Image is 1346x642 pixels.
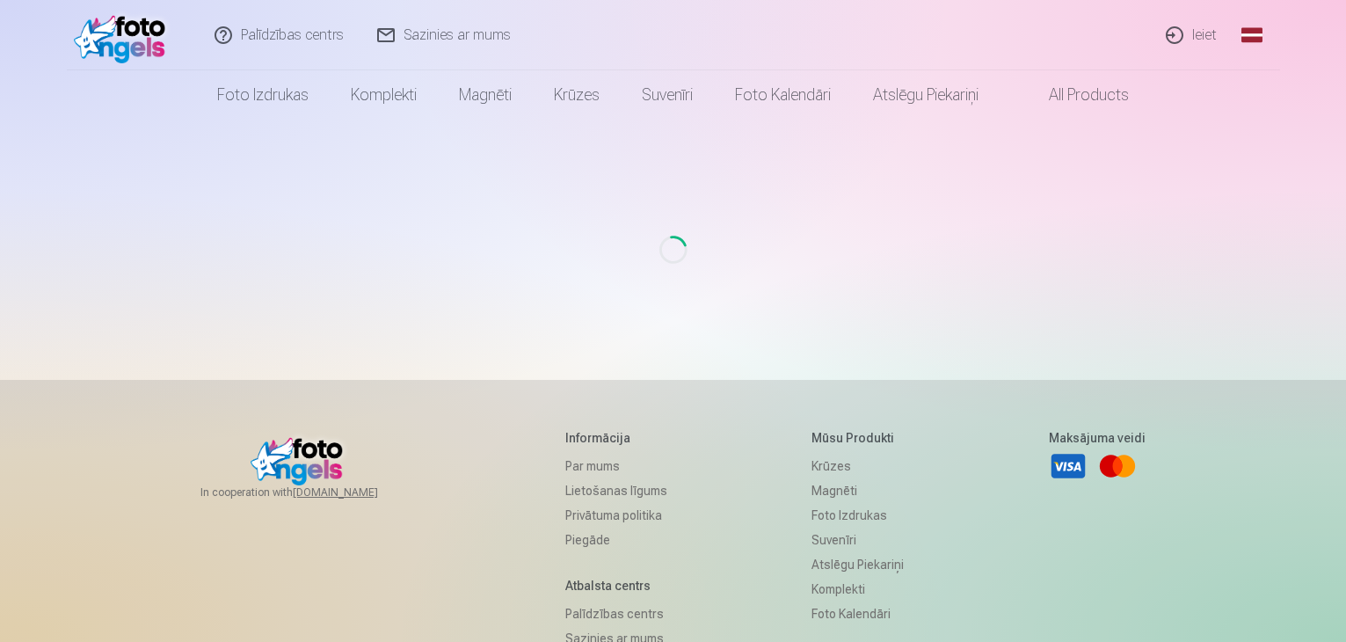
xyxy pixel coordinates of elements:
a: Suvenīri [811,528,904,552]
a: Krūzes [811,454,904,478]
h5: Mūsu produkti [811,429,904,447]
a: Komplekti [330,70,438,120]
a: Magnēti [438,70,533,120]
a: Atslēgu piekariņi [852,70,1000,120]
a: Krūzes [533,70,621,120]
h5: Maksājuma veidi [1049,429,1146,447]
a: Mastercard [1098,447,1137,485]
a: Foto izdrukas [196,70,330,120]
h5: Atbalsta centrs [565,577,667,595]
a: All products [1000,70,1150,120]
a: Magnēti [811,478,904,503]
a: Palīdzības centrs [565,602,667,626]
span: In cooperation with [200,485,420,500]
img: /fa1 [74,7,175,63]
a: Par mums [565,454,667,478]
a: Visa [1049,447,1088,485]
a: Foto izdrukas [811,503,904,528]
a: Foto kalendāri [811,602,904,626]
a: [DOMAIN_NAME] [293,485,420,500]
a: Foto kalendāri [714,70,852,120]
a: Lietošanas līgums [565,478,667,503]
a: Komplekti [811,577,904,602]
a: Atslēgu piekariņi [811,552,904,577]
a: Privātuma politika [565,503,667,528]
a: Suvenīri [621,70,714,120]
h5: Informācija [565,429,667,447]
a: Piegāde [565,528,667,552]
